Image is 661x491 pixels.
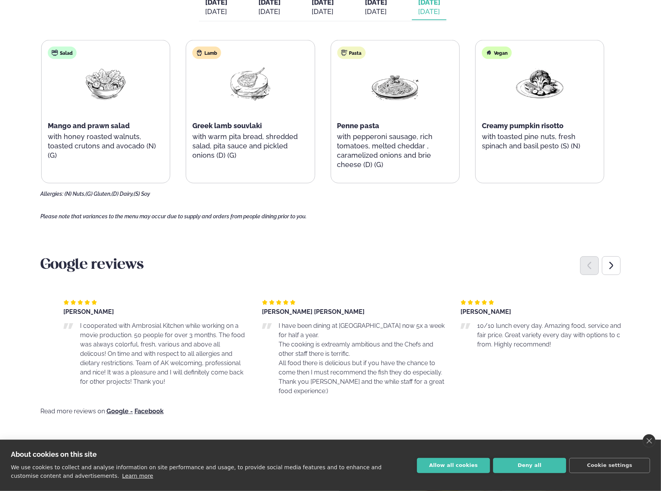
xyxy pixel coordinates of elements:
[11,464,382,479] p: We use cookies to collect and analyse information on site performance and usage, to provide socia...
[337,122,380,130] span: Penne pasta
[40,213,307,219] span: Please note that variances to the menu may occur due to supply and orders from people dining prio...
[81,65,131,101] img: Salad.png
[580,256,599,275] div: Previous slide
[602,256,621,275] div: Next slide
[312,7,334,16] div: [DATE]
[279,377,445,396] p: Thank you [PERSON_NAME] and the while staff for a great food experience:)
[337,132,453,169] p: with pepperoni sausage, rich tomatoes, melted cheddar , caramelized onions and brie cheese (D) (G)
[106,408,133,414] a: Google -
[418,7,440,16] div: [DATE]
[205,7,227,16] div: [DATE]
[279,321,445,340] p: I have been dining at [GEOGRAPHIC_DATA] now 5x a week for half a year.
[192,132,308,160] p: with warm pita bread, shredded salad, pita sauce and pickled onions (D) (G)
[192,47,221,59] div: Lamb
[515,65,565,101] img: Vegan.png
[52,50,58,56] img: salad.svg
[482,132,598,151] p: with toasted pine nuts, fresh spinach and basil pesto (S) (N)
[486,50,492,56] img: Vegan.svg
[40,407,105,415] span: Read more reviews on
[225,65,275,101] img: Lamb-Meat.png
[134,191,150,197] span: (S) Soy
[477,322,638,348] span: 10/10 lunch every day. Amazing food, service and really fair price. Great variety every day with ...
[482,122,564,130] span: Creamy pumpkin risotto
[80,322,245,385] span: I cooperated with Ambrosial Kitchen while working on a movie production. 50 people for over 3 mon...
[48,132,164,160] p: with honey roasted walnuts, toasted crutons and avocado (N) (G)
[643,434,656,447] a: close
[63,309,246,315] div: [PERSON_NAME]
[40,256,621,275] h3: Google reviews
[48,122,130,130] span: Mango and prawn salad
[85,191,112,197] span: (G) Gluten,
[279,340,445,359] p: The cooking is extreamly ambitious and the Chefs and other staff there is terrific.
[370,65,420,101] img: Spagetti.png
[569,458,650,473] button: Cookie settings
[11,450,97,458] strong: About cookies on this site
[279,359,445,377] p: All food there is delicious but if you have the chance to come then I must recommend the fish the...
[65,191,85,197] span: (N) Nuts,
[337,47,366,59] div: Pasta
[112,191,134,197] span: (D) Dairy,
[365,7,387,16] div: [DATE]
[134,408,164,414] a: Facebook
[482,47,512,59] div: Vegan
[192,122,262,130] span: Greek lamb souvlaki
[196,50,202,56] img: Lamb.svg
[341,50,347,56] img: pasta.svg
[48,47,77,59] div: Salad
[460,309,644,315] div: [PERSON_NAME]
[40,191,63,197] span: Allergies:
[493,458,566,473] button: Deny all
[262,309,445,315] div: [PERSON_NAME] [PERSON_NAME]
[258,7,281,16] div: [DATE]
[122,473,153,479] a: Learn more
[417,458,490,473] button: Allow all cookies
